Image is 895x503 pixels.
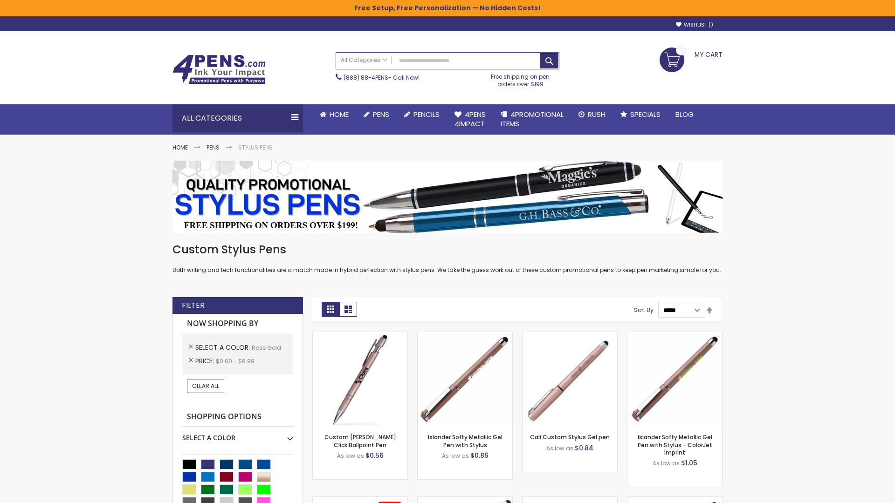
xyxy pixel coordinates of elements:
[627,332,722,340] a: Islander Softy Metallic Gel Pen with Stylus - ColorJet Imprint-Rose Gold
[207,143,220,151] a: Pens
[312,104,356,125] a: Home
[182,407,293,427] strong: Shopping Options
[630,109,661,119] span: Specials
[418,332,512,427] img: Islander Softy Metallic Gel Pen with Stylus-Rose Gold
[501,109,564,129] span: 4PROMOTIONAL ITEMS
[187,380,224,393] a: Clear All
[344,74,420,82] span: - Call Now!
[588,109,606,119] span: Rush
[192,382,219,390] span: Clear All
[172,54,266,84] img: 4Pens Custom Pens and Promotional Products
[365,451,384,460] span: $0.56
[613,104,668,125] a: Specials
[470,451,489,460] span: $0.86
[681,458,697,468] span: $1.05
[172,161,723,233] img: Stylus Pens
[675,109,694,119] span: Blog
[182,314,293,333] strong: Now Shopping by
[330,109,349,119] span: Home
[493,104,571,135] a: 4PROMOTIONALITEMS
[172,143,188,151] a: Home
[413,109,440,119] span: Pencils
[238,143,273,151] strong: Stylus Pens
[397,104,447,125] a: Pencils
[172,104,303,132] div: All Categories
[344,74,388,82] a: (888) 88-4PENS
[356,104,397,125] a: Pens
[447,104,493,135] a: 4Pens4impact
[182,300,205,311] strong: Filter
[324,433,396,449] a: Custom [PERSON_NAME] Click Ballpoint Pen
[182,427,293,442] div: Select A Color
[530,433,610,441] a: Cali Custom Stylus Gel pen
[634,306,654,314] label: Sort By
[638,433,712,456] a: Islander Softy Metallic Gel Pen with Stylus - ColorJet Imprint
[337,452,364,460] span: As low as
[523,332,617,340] a: Cali Custom Stylus Gel pen-Rose Gold
[195,343,252,352] span: Select A Color
[418,332,512,340] a: Islander Softy Metallic Gel Pen with Stylus-Rose Gold
[482,69,560,88] div: Free shipping on pen orders over $199
[322,302,339,317] strong: Grid
[252,344,281,352] span: Rose Gold
[172,242,723,257] h1: Custom Stylus Pens
[195,356,216,366] span: Price
[523,332,617,427] img: Cali Custom Stylus Gel pen-Rose Gold
[442,452,469,460] span: As low as
[172,242,723,274] div: Both writing and tech functionalities are a match made in hybrid perfection with stylus pens. We ...
[668,104,701,125] a: Blog
[341,56,387,64] span: All Categories
[428,433,503,449] a: Islander Softy Metallic Gel Pen with Stylus
[653,459,680,467] span: As low as
[336,53,392,68] a: All Categories
[575,443,593,453] span: $0.84
[627,332,722,427] img: Islander Softy Metallic Gel Pen with Stylus - ColorJet Imprint-Rose Gold
[216,357,255,365] span: $0.00 - $9.99
[546,444,573,452] span: As low as
[571,104,613,125] a: Rush
[313,332,407,427] img: Custom Alex II Click Ballpoint Pen-Rose Gold
[373,109,389,119] span: Pens
[454,109,486,129] span: 4Pens 4impact
[313,332,407,340] a: Custom Alex II Click Ballpoint Pen-Rose Gold
[676,21,713,28] a: Wishlist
